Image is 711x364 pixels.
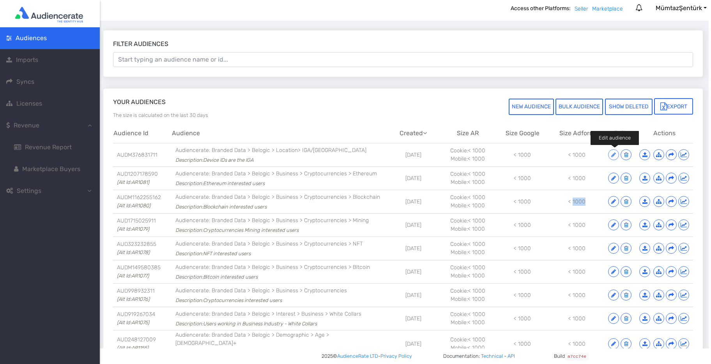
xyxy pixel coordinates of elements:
td: < 1000 [550,283,604,307]
div: Cookie: < 1000 [444,287,491,295]
td: Audiencerate: Branded Data > Belogic > Location> IGA/[GEOGRAPHIC_DATA] [172,143,386,166]
div: Description: Bitcoin interested users [175,271,351,281]
td: Audiencerate: Branded Data > Belogic > Business > Cryptocurrencies > Blockchain [172,190,386,213]
div: Mobile: < 1000 [444,272,491,280]
span: (Alt Id: AR1079 ) [117,224,149,232]
td: AUD1715025911 [113,213,172,237]
a: AudienceRate LTD [337,352,378,360]
td: < 1000 [495,213,550,237]
th: Edit [604,124,635,143]
div: Mobile: < 1000 [444,225,491,233]
div: Description: 55+ Age//[DEMOGRAPHIC_DATA]+ Yaş [175,347,351,357]
td: AUD248127009 [113,330,172,357]
span: Marketplace Buyers [22,165,80,173]
code: a7cc74e [565,353,589,360]
b: Access other Platforms: [511,4,575,16]
th: Audience Id [113,124,172,143]
div: Cookie: < 1000 [444,147,491,155]
td: [DATE] [386,260,440,283]
div: Description: Cryptocurrencies interested users [175,295,351,304]
span: Licenses [16,100,42,107]
div: Description: Ethereum interested users [175,178,351,187]
td: < 1000 [495,237,550,260]
div: Cookie: < 1000 [444,240,491,248]
span: Show deleted [609,103,649,110]
div: Cookie: < 1000 [444,310,491,318]
span: (Alt Id: AR1075 ) [117,318,149,325]
td: Audiencerate: Branded Data > Belogic > Business > Cryptocurrencies > Mining [172,213,386,237]
td: [DATE] [386,166,440,190]
td: AUD998932311 [113,283,172,307]
th: Actions [635,124,693,143]
button: NEW AUDIENCE [509,99,554,115]
td: AUDM149580385 [113,260,172,283]
span: (Alt Id: AR1081 ) [117,177,149,185]
span: Imports [16,56,38,64]
td: < 1000 [550,190,604,213]
span: (Alt Id: AR1155 ) [117,343,149,351]
td: < 1000 [495,143,550,166]
div: Mobile: < 1000 [444,318,491,327]
td: Audiencerate: Branded Data > Belogic > Business > Cryptocurrencies > Ethereum [172,166,386,190]
span: Settings [17,187,41,194]
td: [DATE] [386,283,440,307]
iframe: JSD widget [707,360,711,364]
div: Cookie: < 1000 [444,193,491,201]
span: The size is calculated on the last 30 days [113,112,208,118]
a: Marketplace [592,5,623,12]
th: Size Adform [550,124,604,143]
div: Mobile: < 1000 [444,178,491,186]
th: Size AR [440,124,495,143]
input: Start typing an audience name or id... [113,52,693,67]
button: Show deleted [605,99,653,115]
td: < 1000 [495,307,550,330]
td: AUDM1162255162 [113,190,172,213]
td: AUD323232855 [113,237,172,260]
td: < 1000 [495,283,550,307]
span: Revenue [14,122,39,129]
td: Audiencerate: Branded Data > Belogic > Business > Cryptocurrencies > Bitcoin [172,260,386,283]
div: Description: Device IDs are the IGA [175,154,351,164]
span: Syncs [16,78,34,85]
div: Mobile: < 1000 [444,248,491,256]
div: Cookie: < 1000 [444,217,491,225]
td: AUD1207178590 [113,166,172,190]
td: < 1000 [495,166,550,190]
td: [DATE] [386,330,440,357]
td: Audiencerate: Branded Data > Belogic > Demographic > Age > [DEMOGRAPHIC_DATA]+ [172,330,386,357]
th: Audience [172,124,386,143]
td: < 1000 [550,143,604,166]
span: (Alt Id: AR1080 ) [117,201,150,209]
div: Description: NFT interested users [175,248,351,258]
th: Created [386,124,440,143]
div: Description: Cryptocurrencies Mining interested users [175,224,351,234]
span: (Alt Id: AR1076 ) [117,294,150,302]
span: Mümtaz Şentürk [656,4,702,12]
td: [DATE] [386,237,440,260]
div: Description: Blockchain interested users [175,201,351,211]
div: Mobile: < 1000 [444,155,491,163]
h3: Your audiences [113,98,249,106]
a: API [508,353,515,359]
td: < 1000 [550,330,604,357]
td: < 1000 [550,237,604,260]
span: (Alt Id: AR1078 ) [117,247,150,255]
h3: Filter audiences [113,40,693,48]
th: Size Google [495,124,550,143]
span: Audiences [16,34,47,42]
td: Audiencerate: Branded Data > Belogic > Interest > Business > White Collars [172,307,386,330]
div: Cookie: < 1000 [444,170,491,178]
td: < 1000 [550,213,604,237]
div: Description: Users working in Business Industry - White Collars [175,318,351,328]
div: Cookie: < 1000 [444,336,491,344]
td: [DATE] [386,307,440,330]
div: Mobile: < 1000 [444,295,491,303]
div: Mobile: < 1000 [444,344,491,352]
a: Technical [481,353,503,359]
td: AUD919267034 [113,307,172,330]
span: Revenue Report [25,143,72,151]
td: < 1000 [550,260,604,283]
td: < 1000 [550,307,604,330]
td: AUDM376831711 [113,143,172,166]
td: < 1000 [495,190,550,213]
